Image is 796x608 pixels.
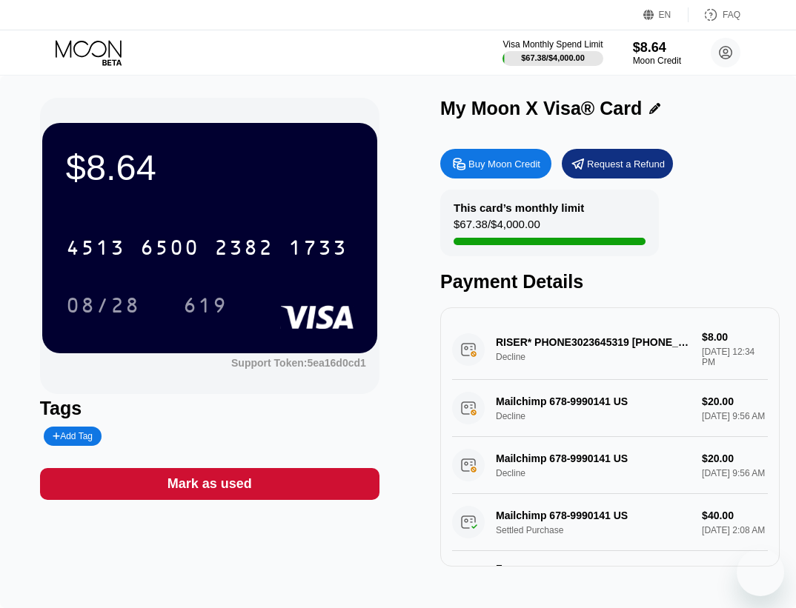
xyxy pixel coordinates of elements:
div: Fee [496,563,600,575]
div: 1733 [288,238,348,261]
div: Visa Monthly Spend Limit$67.38/$4,000.00 [503,39,603,66]
div: EN [643,7,689,22]
div: 619 [172,287,239,324]
div: Support Token: 5ea16d0cd1 [231,357,366,369]
div: Buy Moon Credit [440,149,551,178]
div: 2382 [214,238,273,261]
div: $8.64 [66,147,354,188]
div: Visa Monthly Spend Limit [503,39,603,50]
iframe: Button to launch messaging window [737,549,784,596]
div: Moon Credit [633,56,681,66]
div: 4513650023821733 [57,229,356,266]
div: Support Token:5ea16d0cd1 [231,357,366,369]
div: Mark as used [40,468,379,500]
div: $8.64Moon Credit [633,40,681,66]
div: FAQ [689,7,740,22]
div: Request a Refund [562,149,673,178]
div: Buy Moon Credit [468,158,540,170]
div: 619 [183,295,228,319]
div: $67.38 / $4,000.00 [521,53,585,62]
div: FAQ [723,10,740,20]
div: 08/28 [66,295,140,319]
div: Tags [40,398,379,419]
div: This card’s monthly limit [454,201,584,214]
div: EN [659,10,671,20]
div: $67.38 / $4,000.00 [454,218,540,238]
div: Add Tag [53,431,93,441]
div: Request a Refund [587,158,665,170]
div: My Moon X Visa® Card [440,98,642,119]
div: Payment Details [440,271,780,293]
div: $8.64 [633,40,681,56]
div: 4513 [66,238,125,261]
div: 6500 [140,238,199,261]
div: Add Tag [44,427,102,446]
div: Mark as used [168,475,252,492]
div: 08/28 [55,287,151,324]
